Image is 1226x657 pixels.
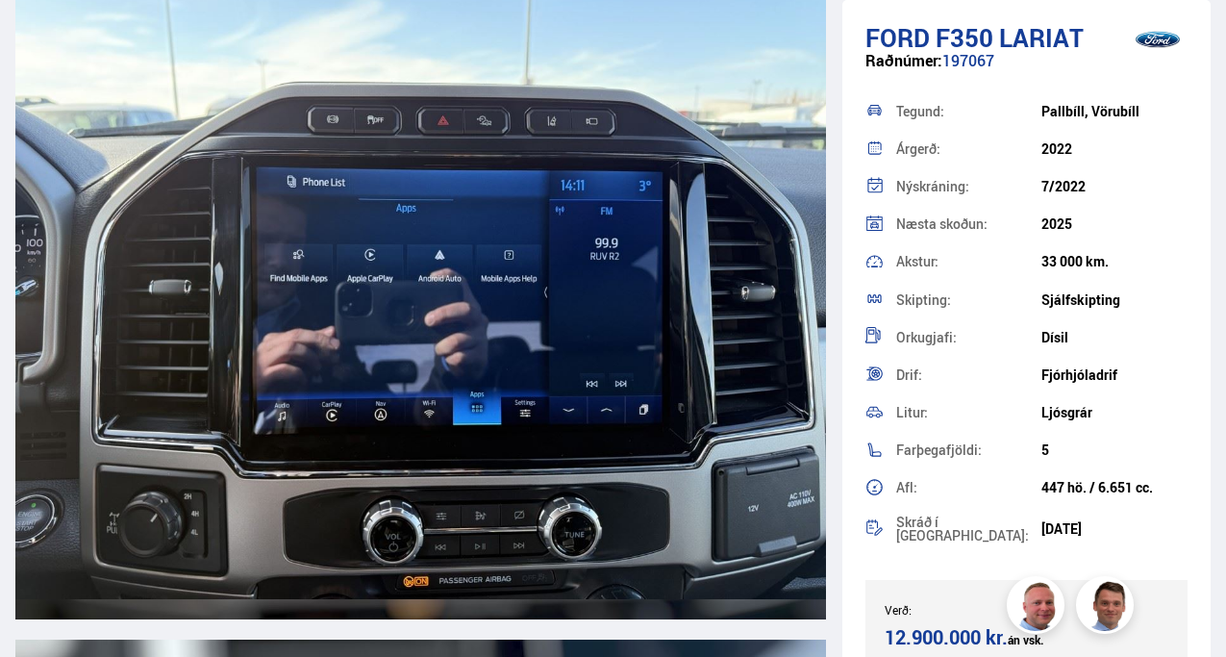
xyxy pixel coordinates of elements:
button: Open LiveChat chat widget [15,8,73,65]
img: siFngHWaQ9KaOqBr.png [1010,579,1067,637]
div: Farþegafjöldi: [896,443,1042,457]
div: 5 [1041,442,1188,458]
div: [DATE] [1041,521,1188,537]
div: Litur: [896,406,1042,419]
div: Pallbíll, Vörubíll [1041,104,1188,119]
div: 2022 [1041,141,1188,157]
div: Orkugjafi: [896,331,1042,344]
div: Drif: [896,368,1042,382]
span: F350 LARIAT [936,20,1084,55]
div: Fjórhjóladrif [1041,367,1188,383]
div: Tegund: [896,105,1042,118]
div: Ljósgrár [1041,405,1188,420]
span: Raðnúmer: [865,50,942,71]
div: Akstur: [896,255,1042,268]
img: brand logo [1119,10,1196,69]
div: 197067 [865,52,1188,89]
div: Nýskráning: [896,180,1042,193]
span: án vsk. [1008,632,1044,647]
div: 447 hö. / 6.651 cc. [1041,480,1188,495]
div: 7/2022 [1041,179,1188,194]
div: Skipting: [896,293,1042,307]
div: Næsta skoðun: [896,217,1042,231]
div: Skráð í [GEOGRAPHIC_DATA]: [896,516,1042,543]
div: Dísil [1041,330,1188,345]
div: 12.900.000 kr. [885,624,1044,653]
div: 33 000 km. [1041,254,1188,269]
div: Árgerð: [896,142,1042,156]
div: Afl: [896,481,1042,494]
div: Sjálfskipting [1041,292,1188,308]
img: FbJEzSuNWCJXmdc-.webp [1079,579,1137,637]
div: 2025 [1041,216,1188,232]
span: Ford [865,20,930,55]
div: Verð: [885,603,1050,617]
